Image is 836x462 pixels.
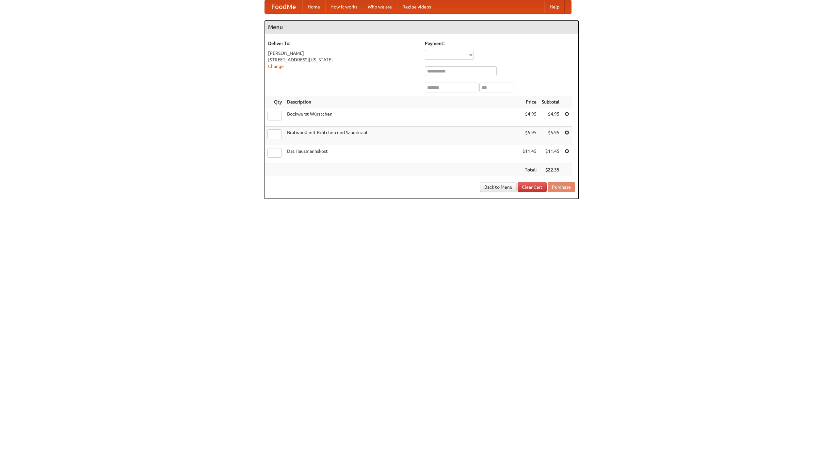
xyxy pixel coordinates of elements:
[520,127,539,145] td: $5.95
[265,96,284,108] th: Qty
[518,182,547,192] a: Clear Cart
[268,50,418,56] div: [PERSON_NAME]
[520,108,539,127] td: $4.95
[268,56,418,63] div: [STREET_ADDRESS][US_STATE]
[325,0,362,13] a: How it works
[265,0,302,13] a: FoodMe
[284,108,520,127] td: Bockwurst Würstchen
[284,96,520,108] th: Description
[539,108,562,127] td: $4.95
[544,0,565,13] a: Help
[520,96,539,108] th: Price
[425,40,575,47] h5: Payment:
[284,127,520,145] td: Bratwurst mit Brötchen und Sauerkraut
[480,182,517,192] a: Back to Menu
[362,0,397,13] a: Who we are
[268,40,418,47] h5: Deliver To:
[548,182,575,192] button: Purchase
[302,0,325,13] a: Home
[265,21,578,34] h4: Menu
[539,145,562,164] td: $11.45
[539,127,562,145] td: $5.95
[539,164,562,176] th: $22.35
[520,164,539,176] th: Total:
[520,145,539,164] td: $11.45
[539,96,562,108] th: Subtotal
[268,64,284,69] a: Change
[397,0,436,13] a: Recipe videos
[284,145,520,164] td: Das Hausmannskost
